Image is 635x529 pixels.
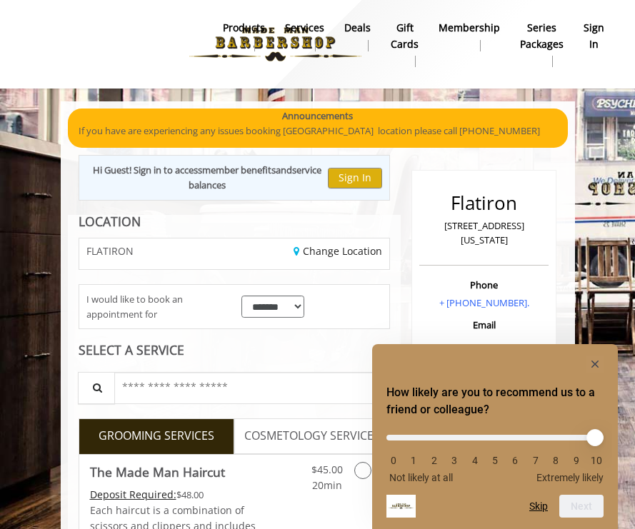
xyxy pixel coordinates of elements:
span: I would like to book an appointment for [86,292,227,322]
span: This service needs some Advance to be paid before we block your appointment [90,488,176,501]
b: The Made Man Haircut [90,462,225,482]
h3: Email [423,320,545,330]
p: If you have are experiencing any issues booking [GEOGRAPHIC_DATA] location please call [PHONE_NUM... [79,124,557,138]
a: Productsproducts [213,18,275,55]
img: Made Man Barbershop logo [177,5,374,84]
li: 1 [406,455,421,466]
div: How likely are you to recommend us to a friend or colleague? Select an option from 0 to 10, with ... [386,424,604,483]
div: $48.00 [90,487,261,503]
button: Service Search [78,372,115,404]
a: ServicesServices [275,18,334,55]
button: Hide survey [586,356,604,373]
h2: How likely are you to recommend us to a friend or colleague? Select an option from 0 to 10, with ... [386,384,604,418]
li: 0 [386,455,401,466]
a: + [PHONE_NUMBER]. [439,296,529,309]
a: Change Location [294,244,382,258]
div: SELECT A SERVICE [79,343,391,357]
li: 5 [488,455,502,466]
b: Membership [439,20,500,36]
div: Hi Guest! Sign in to access and [86,163,329,193]
span: 20min [312,478,342,492]
li: 7 [529,455,543,466]
button: Next question [559,495,604,518]
span: GROOMING SERVICES [99,427,214,445]
a: Gift cardsgift cards [381,18,429,71]
li: 6 [508,455,522,466]
div: How likely are you to recommend us to a friend or colleague? Select an option from 0 to 10, with ... [386,356,604,518]
a: Series packagesSeries packages [510,18,574,71]
b: LOCATION [79,213,141,230]
a: [EMAIL_ADDRESS][DOMAIN_NAME] [446,341,522,369]
a: sign insign in [574,18,614,55]
b: sign in [584,20,604,52]
a: MembershipMembership [429,18,510,55]
li: 10 [589,455,604,466]
b: Services [285,20,324,36]
b: Announcements [282,109,353,124]
h2: Flatiron [423,193,545,213]
b: products [223,20,265,36]
span: COSMETOLOGY SERVICES [244,427,380,445]
b: Deals [344,20,371,36]
li: 8 [549,455,563,466]
button: Skip [529,500,548,512]
li: 9 [569,455,584,466]
li: 2 [427,455,441,466]
li: 3 [447,455,461,466]
b: member benefits [202,163,276,176]
b: gift cards [391,20,419,52]
p: [STREET_ADDRESS][US_STATE] [423,218,545,248]
h3: Phone [423,280,545,290]
a: DealsDeals [334,18,381,55]
button: Sign In [328,168,382,188]
span: Not likely at all [389,472,453,483]
span: $45.00 [311,463,343,476]
span: FLATIRON [86,246,134,256]
b: Series packages [520,20,564,52]
span: Extremely likely [536,472,604,483]
li: 4 [468,455,482,466]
